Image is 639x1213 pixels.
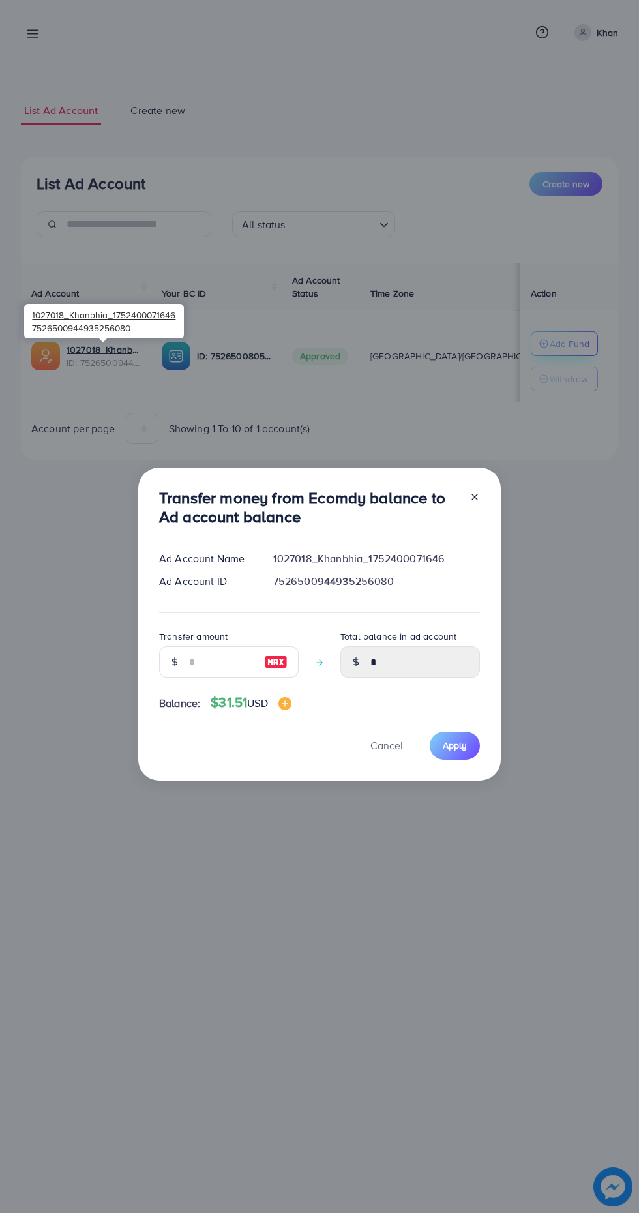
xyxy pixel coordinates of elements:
[247,696,267,710] span: USD
[149,574,263,589] div: Ad Account ID
[263,551,490,566] div: 1027018_Khanbhia_1752400071646
[430,732,480,760] button: Apply
[443,739,467,752] span: Apply
[149,551,263,566] div: Ad Account Name
[263,574,490,589] div: 7526500944935256080
[264,654,288,670] img: image
[159,696,200,711] span: Balance:
[159,630,228,643] label: Transfer amount
[278,697,291,710] img: image
[24,304,184,338] div: 7526500944935256080
[370,738,403,753] span: Cancel
[32,308,175,321] span: 1027018_Khanbhia_1752400071646
[211,695,291,711] h4: $31.51
[159,488,459,526] h3: Transfer money from Ecomdy balance to Ad account balance
[354,732,419,760] button: Cancel
[340,630,456,643] label: Total balance in ad account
